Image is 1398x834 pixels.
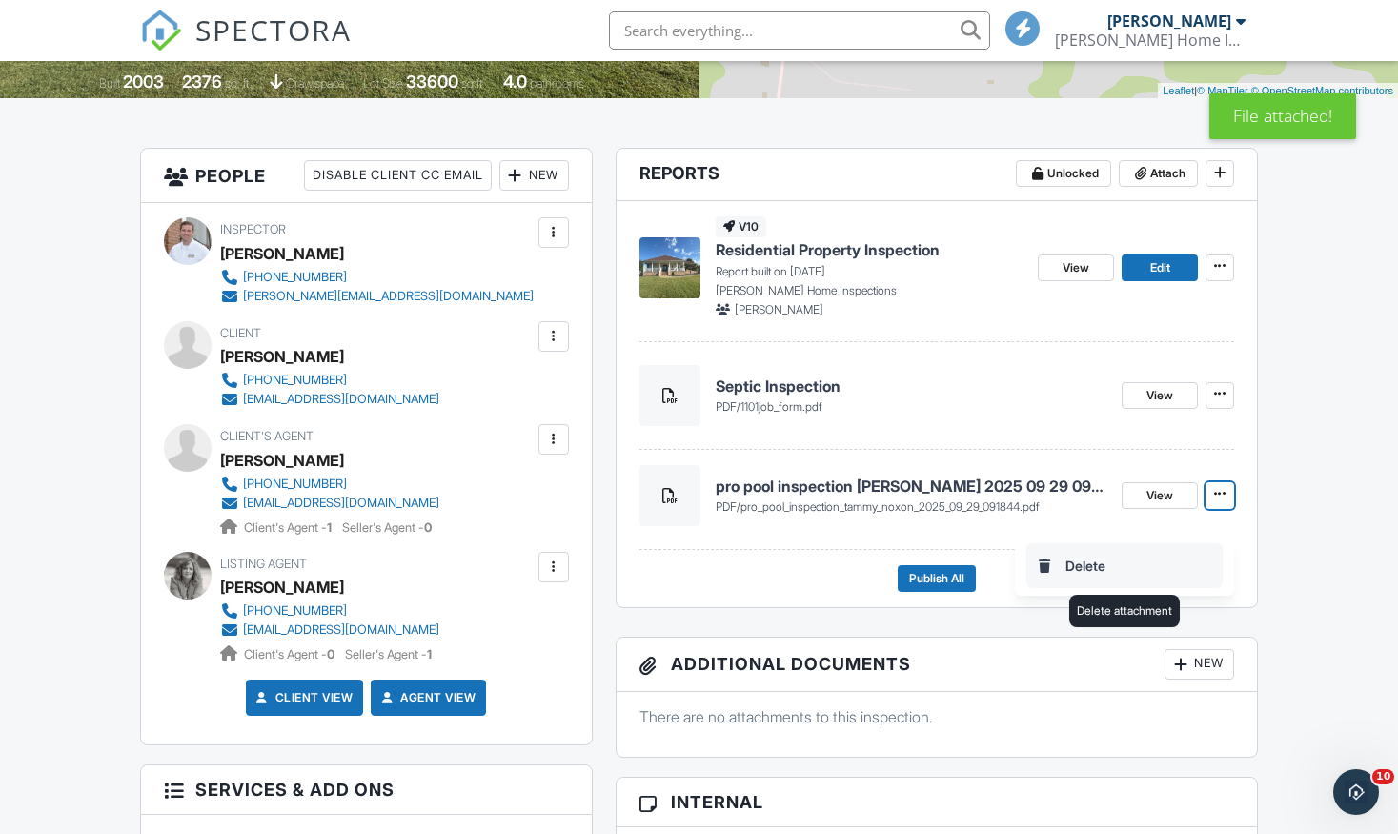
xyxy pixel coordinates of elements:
input: Search everything... [609,11,990,50]
a: Leaflet [1163,85,1194,96]
div: File attached! [1209,93,1356,139]
a: [PHONE_NUMBER] [220,601,439,620]
a: [PHONE_NUMBER] [220,475,439,494]
div: Disable Client CC Email [304,160,492,191]
strong: 1 [327,520,332,535]
a: [PERSON_NAME] [220,573,344,601]
div: [EMAIL_ADDRESS][DOMAIN_NAME] [243,622,439,638]
span: SPECTORA [195,10,352,50]
div: Hamilton Home Inspections of Middle Tennessee [1055,31,1246,50]
span: Built [99,76,120,91]
h3: Internal [617,778,1258,827]
span: Listing Agent [220,557,307,571]
div: [PERSON_NAME][EMAIL_ADDRESS][DOMAIN_NAME] [243,289,534,304]
a: [PERSON_NAME] [220,446,344,475]
strong: 1 [427,647,432,661]
a: Agent View [377,688,476,707]
div: [PHONE_NUMBER] [243,477,347,492]
div: [EMAIL_ADDRESS][DOMAIN_NAME] [243,392,439,407]
div: [PERSON_NAME] [1107,11,1231,31]
h3: Services & Add ons [141,765,592,815]
a: [PERSON_NAME][EMAIL_ADDRESS][DOMAIN_NAME] [220,287,534,306]
div: [PERSON_NAME] [220,342,344,371]
div: 4.0 [503,71,527,92]
span: Lot Size [363,76,403,91]
div: New [499,160,569,191]
div: [PHONE_NUMBER] [243,603,347,619]
span: bathrooms [530,76,584,91]
a: [PHONE_NUMBER] [220,268,534,287]
a: Client View [253,688,354,707]
div: [PHONE_NUMBER] [243,270,347,285]
a: © MapTiler [1197,85,1248,96]
span: Seller's Agent - [342,520,432,535]
span: crawlspace [286,76,345,91]
span: sq.ft. [461,76,485,91]
span: Inspector [220,222,286,236]
strong: 0 [424,520,432,535]
img: The Best Home Inspection Software - Spectora [140,10,182,51]
h3: People [141,149,592,203]
div: [EMAIL_ADDRESS][DOMAIN_NAME] [243,496,439,511]
h3: Additional Documents [617,638,1258,692]
span: 10 [1372,769,1394,784]
span: Client's Agent - [244,520,334,535]
div: New [1165,649,1234,680]
strong: 0 [327,647,334,661]
div: | [1158,83,1398,99]
a: [EMAIL_ADDRESS][DOMAIN_NAME] [220,620,439,640]
span: Seller's Agent - [345,647,432,661]
span: Client's Agent [220,429,314,443]
div: 2003 [123,71,164,92]
a: [EMAIL_ADDRESS][DOMAIN_NAME] [220,390,439,409]
div: [PHONE_NUMBER] [243,373,347,388]
p: There are no attachments to this inspection. [639,706,1235,727]
span: Client's Agent - [244,647,337,661]
a: [PHONE_NUMBER] [220,371,439,390]
a: SPECTORA [140,26,352,66]
span: sq. ft. [225,76,252,91]
span: Client [220,326,261,340]
iframe: Intercom live chat [1333,769,1379,815]
div: 2376 [182,71,222,92]
div: 33600 [406,71,458,92]
a: [EMAIL_ADDRESS][DOMAIN_NAME] [220,494,439,513]
div: [PERSON_NAME] [220,239,344,268]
